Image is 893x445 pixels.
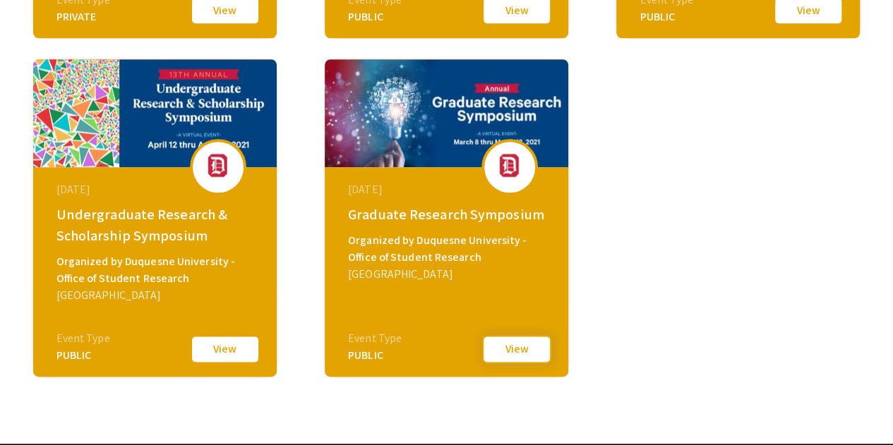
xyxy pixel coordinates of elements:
img: duqurss_eventCoverPhoto_thumb.jpg [33,59,277,167]
img: duqgrs_eventCoverPhoto_thumb.jpg [325,59,568,167]
div: [GEOGRAPHIC_DATA] [348,266,549,283]
div: Organized by Duquesne University - Office of Student Research [56,253,257,287]
div: Organized by Duquesne University - Office of Student Research [348,232,549,266]
div: Undergraduate Research & Scholarship Symposium [56,204,257,246]
iframe: Chat [11,382,60,434]
img: duqurss_eventLogo.png [197,149,239,184]
div: PUBLIC [640,8,693,25]
div: [DATE] [348,181,549,198]
div: PUBLIC [56,347,110,364]
button: View [481,334,552,364]
div: [GEOGRAPHIC_DATA] [56,287,257,304]
div: Event Type [56,330,110,347]
img: duqgrs_eventLogo.png [489,149,531,184]
div: PUBLIC [348,8,402,25]
div: PRIVATE [56,8,110,25]
div: [DATE] [56,181,257,198]
div: Graduate Research Symposium [348,204,549,225]
div: Event Type [348,330,402,347]
button: View [190,334,260,364]
div: PUBLIC [348,347,402,364]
